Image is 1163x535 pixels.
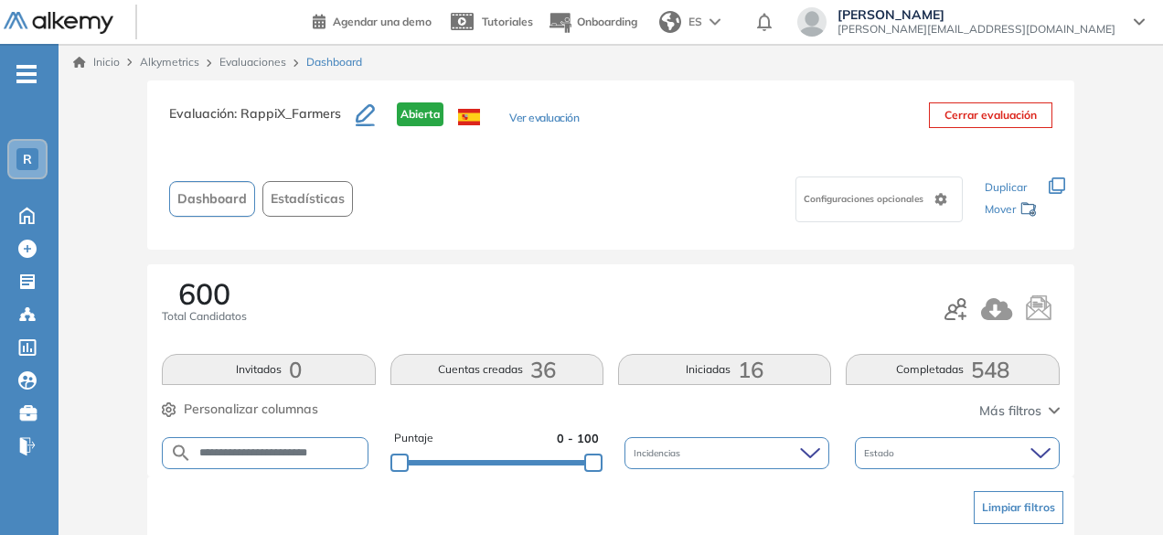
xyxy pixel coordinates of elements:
[170,442,192,465] img: SEARCH_ALT
[618,354,831,385] button: Iniciadas16
[710,18,720,26] img: arrow
[333,15,432,28] span: Agendar una demo
[306,54,362,70] span: Dashboard
[985,180,1027,194] span: Duplicar
[804,192,927,206] span: Configuraciones opcionales
[262,181,353,217] button: Estadísticas
[855,437,1060,469] div: Estado
[509,110,579,129] button: Ver evaluación
[162,308,247,325] span: Total Candidatos
[688,14,702,30] span: ES
[985,194,1038,228] div: Mover
[979,401,1041,421] span: Más filtros
[864,446,898,460] span: Estado
[177,189,247,209] span: Dashboard
[16,72,37,76] i: -
[178,279,230,308] span: 600
[397,102,443,126] span: Abierta
[4,12,113,35] img: Logo
[548,3,637,42] button: Onboarding
[169,102,356,141] h3: Evaluación
[577,15,637,28] span: Onboarding
[169,181,255,217] button: Dashboard
[557,430,599,447] span: 0 - 100
[73,54,120,70] a: Inicio
[838,22,1115,37] span: [PERSON_NAME][EMAIL_ADDRESS][DOMAIN_NAME]
[659,11,681,33] img: world
[394,430,433,447] span: Puntaje
[979,401,1060,421] button: Más filtros
[23,152,32,166] span: R
[390,354,603,385] button: Cuentas creadas36
[219,55,286,69] a: Evaluaciones
[624,437,829,469] div: Incidencias
[929,102,1052,128] button: Cerrar evaluación
[482,15,533,28] span: Tutoriales
[795,177,963,222] div: Configuraciones opcionales
[184,400,318,419] span: Personalizar columnas
[271,189,345,209] span: Estadísticas
[313,9,432,31] a: Agendar una demo
[846,354,1059,385] button: Completadas548
[162,400,318,419] button: Personalizar columnas
[162,354,375,385] button: Invitados0
[140,55,199,69] span: Alkymetrics
[838,7,1115,22] span: [PERSON_NAME]
[234,105,341,122] span: : RappiX_Farmers
[974,491,1063,524] button: Limpiar filtros
[458,109,480,125] img: ESP
[634,446,684,460] span: Incidencias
